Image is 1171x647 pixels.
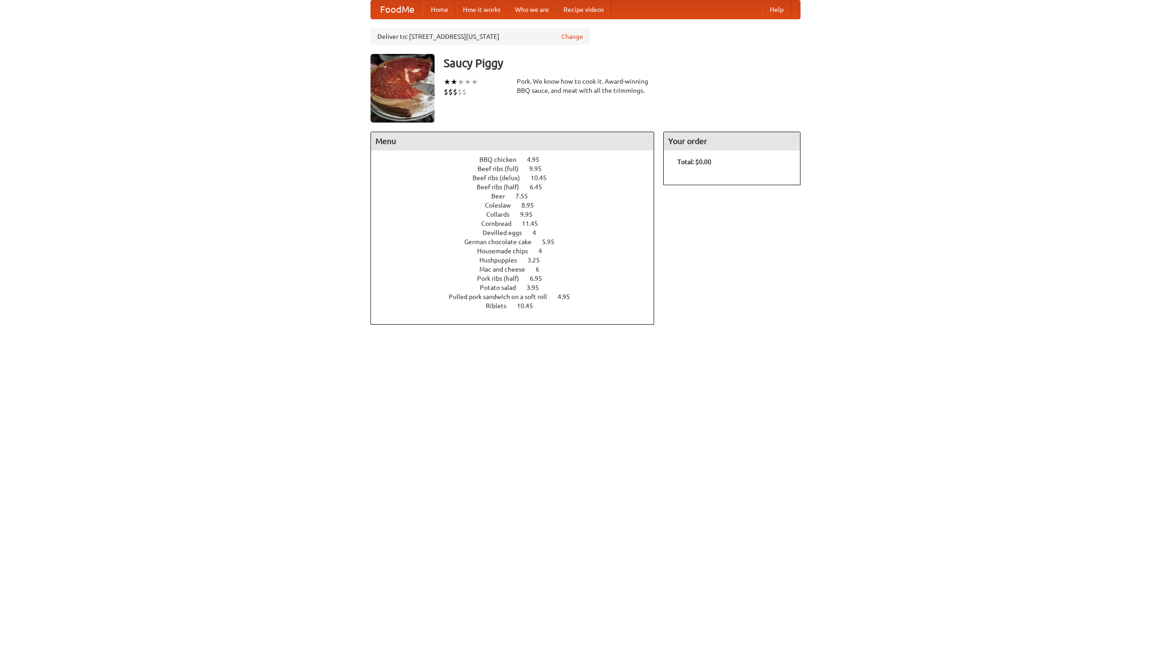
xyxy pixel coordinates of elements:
span: Cornbread [481,220,521,227]
li: $ [444,87,448,97]
a: German chocolate cake 5.95 [464,238,571,246]
a: Recipe videos [556,0,611,19]
a: How it works [456,0,508,19]
span: 8.95 [521,202,543,209]
span: 6.45 [530,183,551,191]
h4: Menu [371,132,654,150]
a: Change [561,32,583,41]
span: 10.45 [517,302,542,310]
span: Housemade chips [477,247,537,255]
a: Mac and cheese 6 [479,266,556,273]
span: 6 [536,266,548,273]
span: Beef ribs (full) [478,165,528,172]
span: Beef ribs (delux) [473,174,529,182]
span: 9.95 [520,211,542,218]
span: Coleslaw [485,202,520,209]
h4: Your order [664,132,800,150]
span: Mac and cheese [479,266,534,273]
a: Beef ribs (delux) 10.45 [473,174,564,182]
li: $ [448,87,453,97]
span: 4 [532,229,545,236]
span: 6.95 [530,275,551,282]
span: Collards [486,211,519,218]
li: ★ [464,77,471,87]
a: Housemade chips 4 [477,247,559,255]
a: Beef ribs (full) 9.95 [478,165,559,172]
a: Help [763,0,791,19]
li: ★ [451,77,457,87]
li: ★ [471,77,478,87]
a: Potato salad 3.95 [480,284,556,291]
a: Cornbread 11.45 [481,220,555,227]
a: Who we are [508,0,556,19]
span: German chocolate cake [464,238,541,246]
li: $ [457,87,462,97]
span: Beer [491,192,514,200]
a: Devilled eggs 4 [483,229,553,236]
a: Beer 7.55 [491,192,545,200]
a: Pork ribs (half) 6.95 [477,275,559,282]
li: ★ [457,77,464,87]
a: FoodMe [371,0,424,19]
span: 3.95 [526,284,548,291]
span: 4.95 [527,156,548,163]
span: BBQ chicken [479,156,526,163]
span: 4 [538,247,551,255]
span: Riblets [486,302,516,310]
a: Home [424,0,456,19]
li: ★ [444,77,451,87]
a: BBQ chicken 4.95 [479,156,556,163]
span: 3.25 [527,257,549,264]
span: Devilled eggs [483,229,531,236]
span: Potato salad [480,284,525,291]
span: 4.95 [558,293,579,300]
div: Deliver to: [STREET_ADDRESS][US_STATE] [371,28,590,45]
span: Pork ribs (half) [477,275,528,282]
div: Pork. We know how to cook it. Award-winning BBQ sauce, and meat with all the trimmings. [517,77,654,95]
a: Pulled pork sandwich on a soft roll 4.95 [449,293,587,300]
h3: Saucy Piggy [444,54,800,72]
li: $ [453,87,457,97]
a: Riblets 10.45 [486,302,550,310]
span: Hushpuppies [479,257,526,264]
a: Collards 9.95 [486,211,549,218]
span: Pulled pork sandwich on a soft roll [449,293,556,300]
img: angular.jpg [371,54,435,123]
span: 7.55 [516,192,537,200]
a: Beef ribs (half) 6.45 [477,183,559,191]
b: Total: $0.00 [677,158,711,166]
span: 11.45 [522,220,547,227]
li: $ [462,87,467,97]
a: Coleslaw 8.95 [485,202,551,209]
a: Hushpuppies 3.25 [479,257,557,264]
span: 5.95 [542,238,564,246]
span: 10.45 [531,174,556,182]
span: 9.95 [529,165,551,172]
span: Beef ribs (half) [477,183,528,191]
